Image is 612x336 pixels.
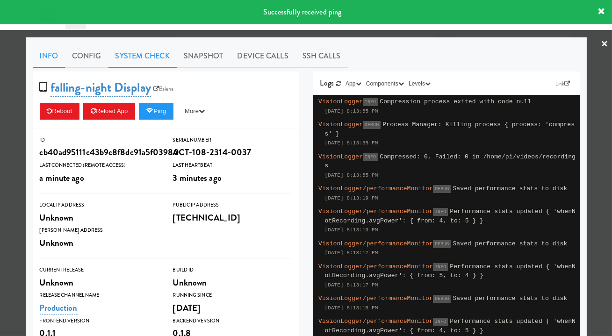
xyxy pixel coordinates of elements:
[433,263,448,271] span: INFO
[263,7,342,17] span: Successfully received ping
[318,121,363,128] span: VisionLogger
[177,103,212,120] button: More
[173,144,292,160] div: ACT-108-2314-0037
[318,318,433,325] span: VisionLogger/performanceMonitor
[363,153,378,161] span: INFO
[173,161,292,170] div: Last Heartbeat
[83,103,135,120] button: Reload App
[173,136,292,145] div: Serial Number
[40,144,159,160] div: cb40ad95111c43b9c8f8dc91a5f03980
[325,172,378,178] span: [DATE] 8:13:55 PM
[553,79,573,88] a: Link
[433,208,448,216] span: INFO
[453,295,567,302] span: Saved performance stats to disk
[325,153,576,170] span: Compressed: 0, Failed: 0 in /home/pi/videos/recordings
[50,79,151,97] a: falling-night Display
[433,240,451,248] span: DEBUG
[325,263,576,279] span: Performance stats updated { 'whenNotRecording.avgPower': { from: 5, to: 4 } }
[363,121,381,129] span: DEBUG
[173,210,292,226] div: [TECHNICAL_ID]
[173,172,222,184] span: 3 minutes ago
[151,84,176,93] a: Balena
[40,316,159,326] div: Frontend Version
[295,44,348,68] a: SSH Calls
[173,291,292,300] div: Running Since
[406,79,433,88] button: Levels
[173,301,201,314] span: [DATE]
[40,172,84,184] span: a minute ago
[453,240,567,247] span: Saved performance stats to disk
[318,208,433,215] span: VisionLogger/performanceMonitor
[40,265,159,275] div: Current Release
[433,318,448,326] span: INFO
[65,44,108,68] a: Config
[173,316,292,326] div: Backend Version
[318,185,433,192] span: VisionLogger/performanceMonitor
[40,235,159,251] div: Unknown
[139,103,173,120] button: Ping
[364,79,406,88] button: Components
[343,79,364,88] button: App
[40,161,159,170] div: Last Connected (Remote Access)
[230,44,295,68] a: Device Calls
[325,250,378,256] span: [DATE] 8:13:17 PM
[318,295,433,302] span: VisionLogger/performanceMonitor
[318,240,433,247] span: VisionLogger/performanceMonitor
[40,136,159,145] div: ID
[325,108,378,114] span: [DATE] 8:13:55 PM
[325,195,378,201] span: [DATE] 8:13:19 PM
[40,226,159,235] div: [PERSON_NAME] Address
[40,210,159,226] div: Unknown
[177,44,230,68] a: Snapshot
[40,275,159,291] div: Unknown
[40,103,80,120] button: Reboot
[325,140,378,146] span: [DATE] 8:13:55 PM
[173,200,292,210] div: Public IP Address
[318,263,433,270] span: VisionLogger/performanceMonitor
[325,282,378,288] span: [DATE] 8:13:17 PM
[33,44,65,68] a: Info
[325,318,576,334] span: Performance stats updated { 'whenNotRecording.avgPower': { from: 4, to: 5 } }
[40,200,159,210] div: Local IP Address
[325,208,576,224] span: Performance stats updated { 'whenNotRecording.avgPower': { from: 4, to: 5 } }
[453,185,567,192] span: Saved performance stats to disk
[433,185,451,193] span: DEBUG
[108,44,177,68] a: System Check
[601,30,608,59] a: ×
[363,98,378,106] span: INFO
[318,98,363,105] span: VisionLogger
[318,153,363,160] span: VisionLogger
[40,301,78,315] a: Production
[325,227,378,233] span: [DATE] 8:13:19 PM
[40,291,159,300] div: Release Channel Name
[325,121,575,137] span: Process Manager: Killing process { process: 'compress' }
[173,265,292,275] div: Build Id
[173,275,292,291] div: Unknown
[380,98,531,105] span: Compression process exited with code null
[433,295,451,303] span: DEBUG
[325,305,378,311] span: [DATE] 8:13:15 PM
[320,78,334,88] span: Logs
